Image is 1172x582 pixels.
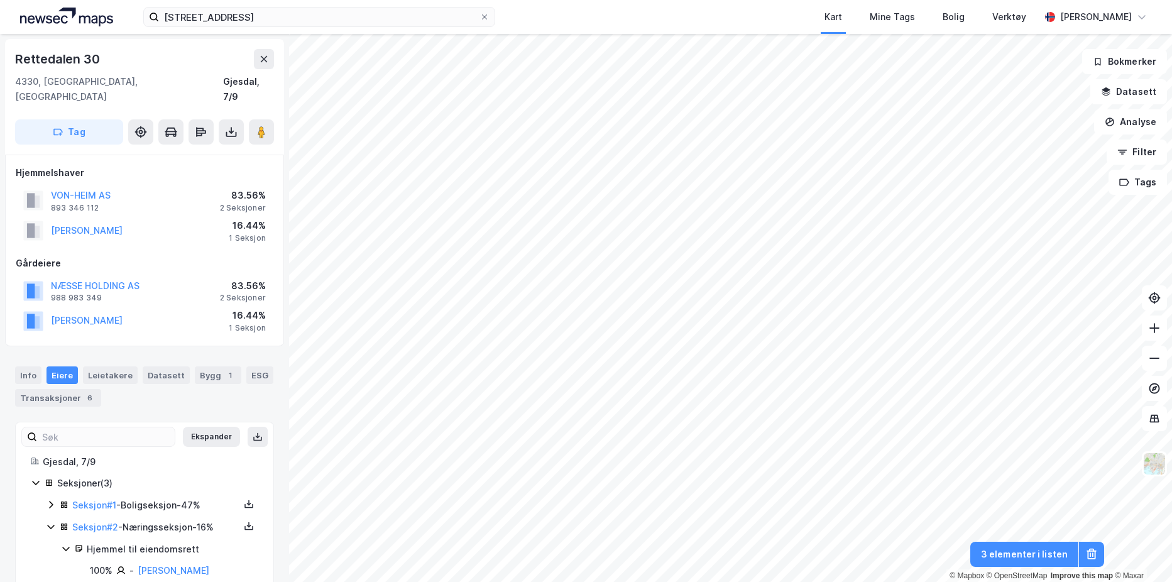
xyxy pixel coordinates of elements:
button: Datasett [1090,79,1167,104]
div: Gårdeiere [16,256,273,271]
div: Eiere [47,366,78,384]
a: Seksjon#1 [72,500,116,510]
input: Søk [37,427,175,446]
button: Tags [1109,170,1167,195]
a: [PERSON_NAME] [138,565,209,576]
input: Søk på adresse, matrikkel, gårdeiere, leietakere eller personer [159,8,479,26]
div: Hjemmel til eiendomsrett [87,542,258,557]
div: Gjesdal, 7/9 [223,74,274,104]
iframe: Chat Widget [1109,522,1172,582]
button: Analyse [1094,109,1167,135]
div: Info [15,366,41,384]
button: Ekspander [183,427,240,447]
div: - Boligseksjon - 47% [72,498,239,513]
button: Tag [15,119,123,145]
div: 1 Seksjon [229,323,266,333]
button: Filter [1107,140,1167,165]
a: Seksjon#2 [72,522,118,532]
button: 3 elementer i listen [970,542,1078,567]
div: Bygg [195,366,241,384]
div: Bolig [943,9,965,25]
div: Datasett [143,366,190,384]
div: - [129,563,134,578]
a: Improve this map [1051,571,1113,580]
div: Seksjoner ( 3 ) [57,476,258,491]
button: Bokmerker [1082,49,1167,74]
div: Kart [824,9,842,25]
a: OpenStreetMap [987,571,1048,580]
img: Z [1142,452,1166,476]
div: 4330, [GEOGRAPHIC_DATA], [GEOGRAPHIC_DATA] [15,74,223,104]
div: 988 983 349 [51,293,102,303]
div: ESG [246,366,273,384]
div: 2 Seksjoner [220,203,266,213]
div: 16.44% [229,218,266,233]
div: Verktøy [992,9,1026,25]
div: 6 [84,392,96,404]
div: 2 Seksjoner [220,293,266,303]
div: 1 Seksjon [229,233,266,243]
div: - Næringsseksjon - 16% [72,520,239,535]
div: Rettedalen 30 [15,49,102,69]
div: 83.56% [220,278,266,294]
div: 16.44% [229,308,266,323]
div: [PERSON_NAME] [1060,9,1132,25]
img: logo.a4113a55bc3d86da70a041830d287a7e.svg [20,8,113,26]
div: Gjesdal, 7/9 [43,454,258,469]
div: 100% [90,563,112,578]
div: 1 [224,369,236,382]
div: Kontrollprogram for chat [1109,522,1172,582]
div: Leietakere [83,366,138,384]
div: 893 346 112 [51,203,99,213]
div: Mine Tags [870,9,915,25]
div: Hjemmelshaver [16,165,273,180]
div: 83.56% [220,188,266,203]
div: Transaksjoner [15,389,101,407]
a: Mapbox [950,571,984,580]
